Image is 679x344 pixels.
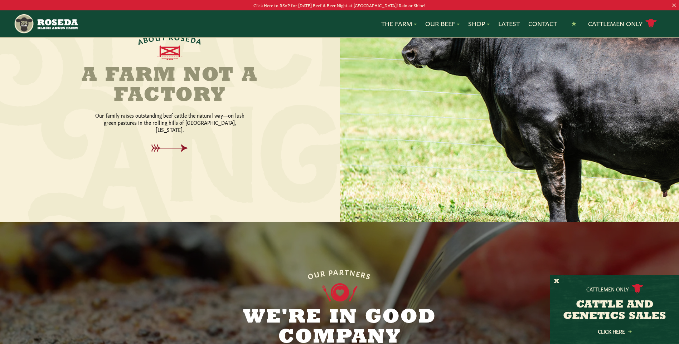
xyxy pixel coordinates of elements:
[468,19,490,28] a: Shop
[360,270,368,279] span: R
[313,269,321,278] span: U
[425,19,460,28] a: Our Beef
[582,329,647,334] a: Click Here
[307,271,315,280] span: O
[136,36,144,45] span: A
[190,35,198,44] span: D
[185,34,191,43] span: E
[14,13,78,34] img: https://roseda.com/wp-content/uploads/2021/05/roseda-25-header.png
[155,33,161,41] span: U
[559,299,670,322] h3: CATTLE AND GENETICS SALES
[306,267,373,280] div: OUR PARTNERS
[148,34,156,43] span: O
[195,36,203,45] span: A
[161,33,166,41] span: T
[381,19,417,28] a: The Farm
[14,10,665,37] nav: Main Navigation
[339,267,344,275] span: R
[180,33,186,42] span: S
[174,33,181,41] span: O
[554,278,559,285] button: X
[142,35,149,44] span: B
[586,285,629,293] p: Cattlemen Only
[169,33,174,40] span: R
[34,1,645,9] p: Click Here to RSVP for [DATE] Beef & Beer Night at [GEOGRAPHIC_DATA]! Rain or Shine!
[498,19,520,28] a: Latest
[94,112,245,133] p: Our family raises outstanding beef cattle the natural way—on lush green pastures in the rolling h...
[136,33,203,45] div: ABOUT ROSEDA
[588,18,657,30] a: Cattlemen Only
[349,268,357,276] span: N
[365,271,372,280] span: S
[333,267,339,276] span: A
[355,269,362,277] span: E
[320,269,326,277] span: R
[632,284,643,294] img: cattle-icon.svg
[80,66,259,106] h2: A Farm Not a Factory
[344,267,350,276] span: T
[528,19,557,28] a: Contact
[328,268,334,276] span: P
